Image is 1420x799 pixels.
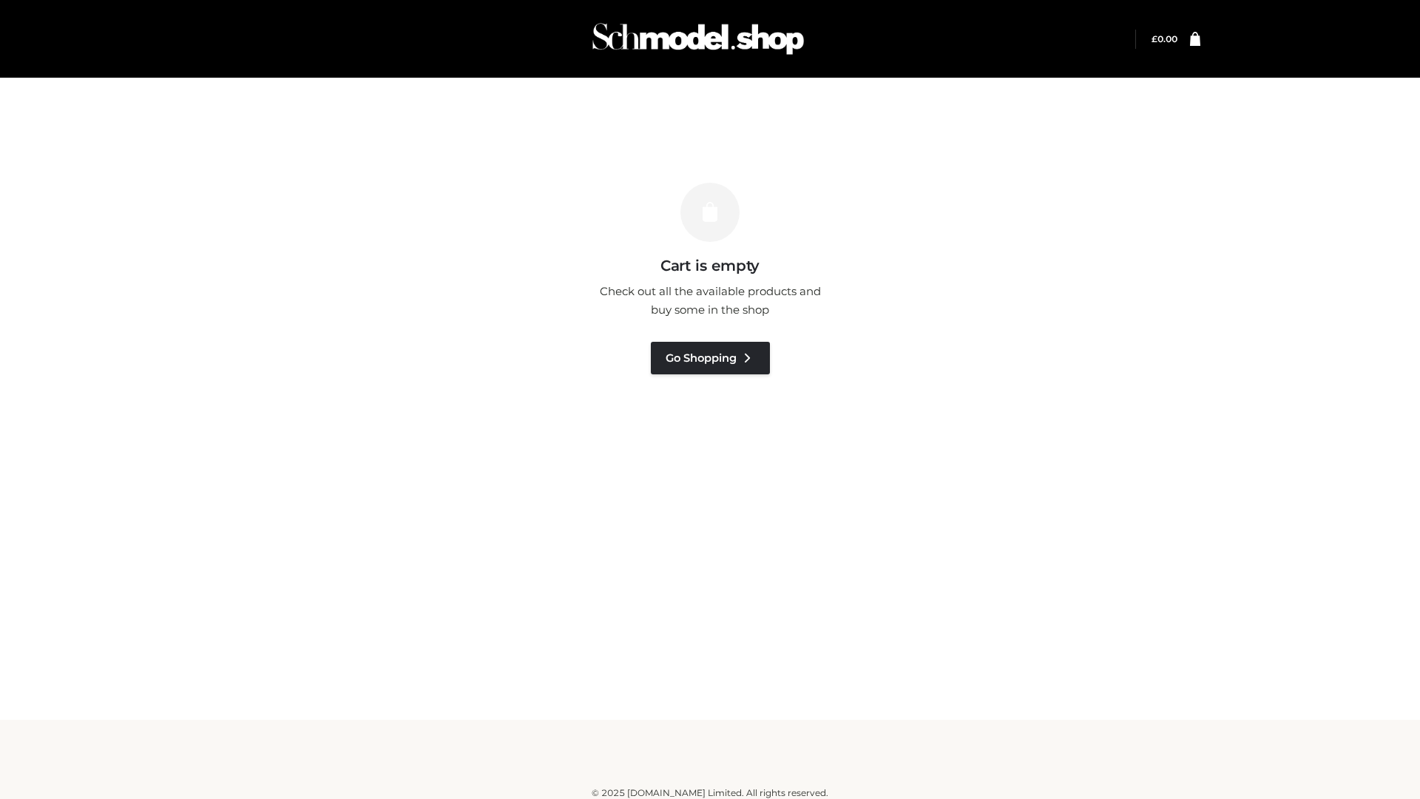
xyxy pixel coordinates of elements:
[651,342,770,374] a: Go Shopping
[253,257,1167,274] h3: Cart is empty
[1152,33,1177,44] a: £0.00
[587,10,809,68] img: Schmodel Admin 964
[592,282,828,320] p: Check out all the available products and buy some in the shop
[1152,33,1177,44] bdi: 0.00
[1152,33,1157,44] span: £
